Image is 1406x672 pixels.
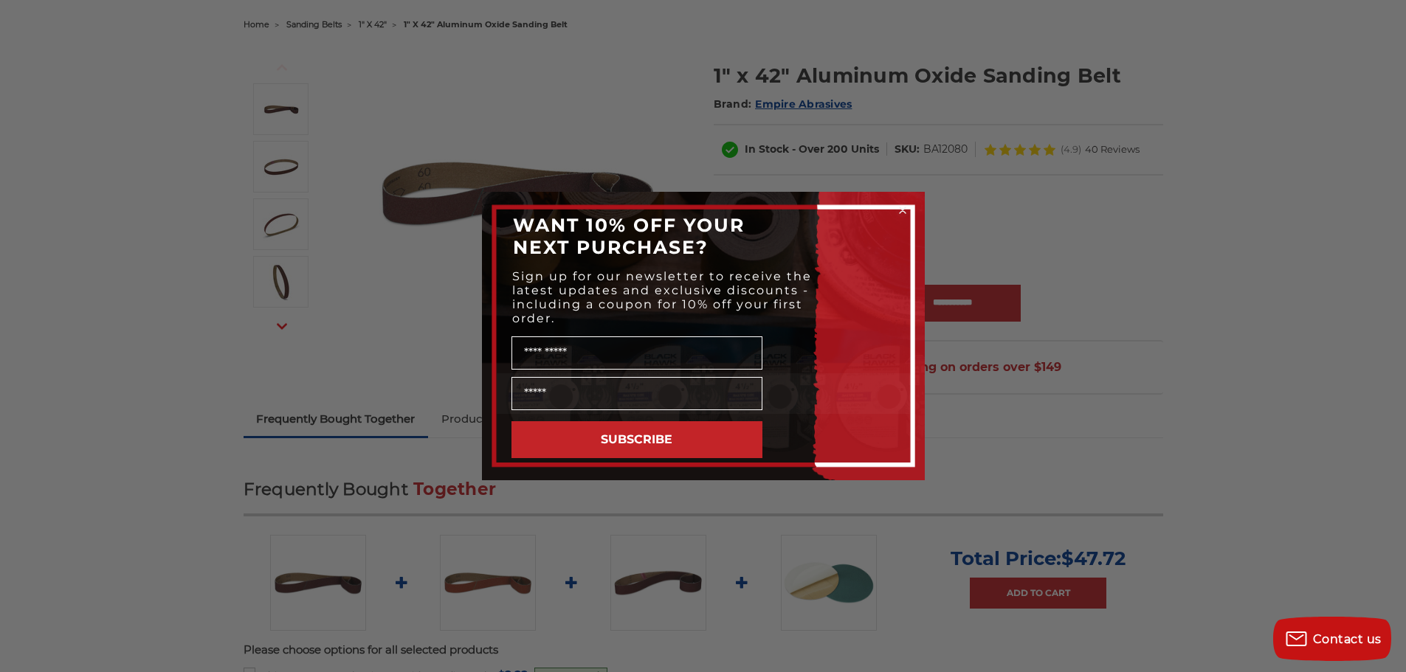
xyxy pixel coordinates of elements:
[1273,617,1391,661] button: Contact us
[895,203,910,218] button: Close dialog
[511,421,762,458] button: SUBSCRIBE
[513,214,745,258] span: WANT 10% OFF YOUR NEXT PURCHASE?
[1313,632,1382,646] span: Contact us
[511,377,762,410] input: Email
[512,269,812,325] span: Sign up for our newsletter to receive the latest updates and exclusive discounts - including a co...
